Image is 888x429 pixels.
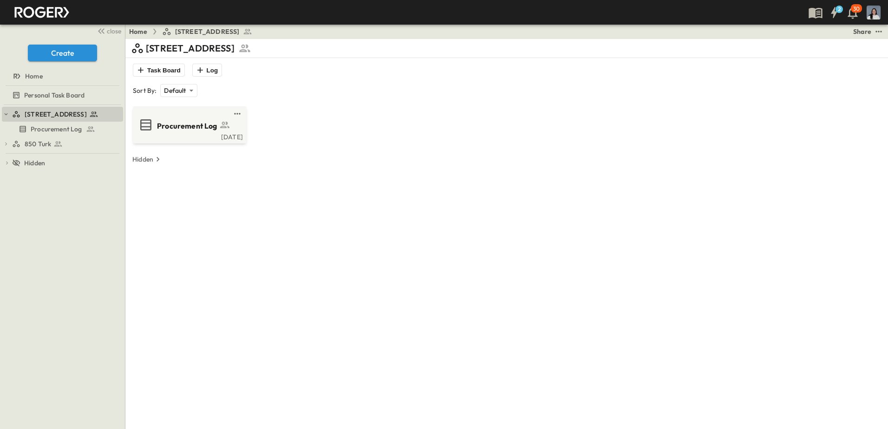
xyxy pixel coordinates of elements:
button: close [93,24,123,37]
span: [STREET_ADDRESS] [25,110,87,119]
button: Task Board [133,64,185,77]
p: [STREET_ADDRESS] [146,42,235,55]
div: [STREET_ADDRESS]test [2,107,123,122]
div: 850 Turktest [2,136,123,151]
p: Sort By: [133,86,157,95]
div: Procurement Logtest [2,122,123,136]
a: Procurement Log [2,123,121,136]
p: Default [164,86,186,95]
span: [STREET_ADDRESS] [175,27,240,36]
img: Profile Picture [867,6,881,19]
button: 2 [825,4,843,21]
div: Personal Task Boardtest [2,88,123,103]
button: Create [28,45,97,61]
a: Procurement Log [135,117,243,132]
button: test [873,26,884,37]
span: Personal Task Board [24,91,85,100]
a: [STREET_ADDRESS] [12,108,121,121]
div: Share [853,27,871,36]
a: [STREET_ADDRESS] [162,27,253,36]
a: [DATE] [135,132,243,140]
h6: 2 [838,6,841,13]
span: 850 Turk [25,139,51,149]
span: close [107,26,121,36]
span: Procurement Log [157,121,217,131]
button: Log [192,64,222,77]
div: Default [160,84,197,97]
button: Hidden [129,153,166,166]
span: Home [25,71,43,81]
a: Personal Task Board [2,89,121,102]
a: Home [2,70,121,83]
span: Procurement Log [31,124,82,134]
p: Hidden [132,155,153,164]
span: Hidden [24,158,45,168]
nav: breadcrumbs [129,27,258,36]
button: test [232,108,243,119]
a: 850 Turk [12,137,121,150]
a: Home [129,27,147,36]
p: 30 [853,5,860,13]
